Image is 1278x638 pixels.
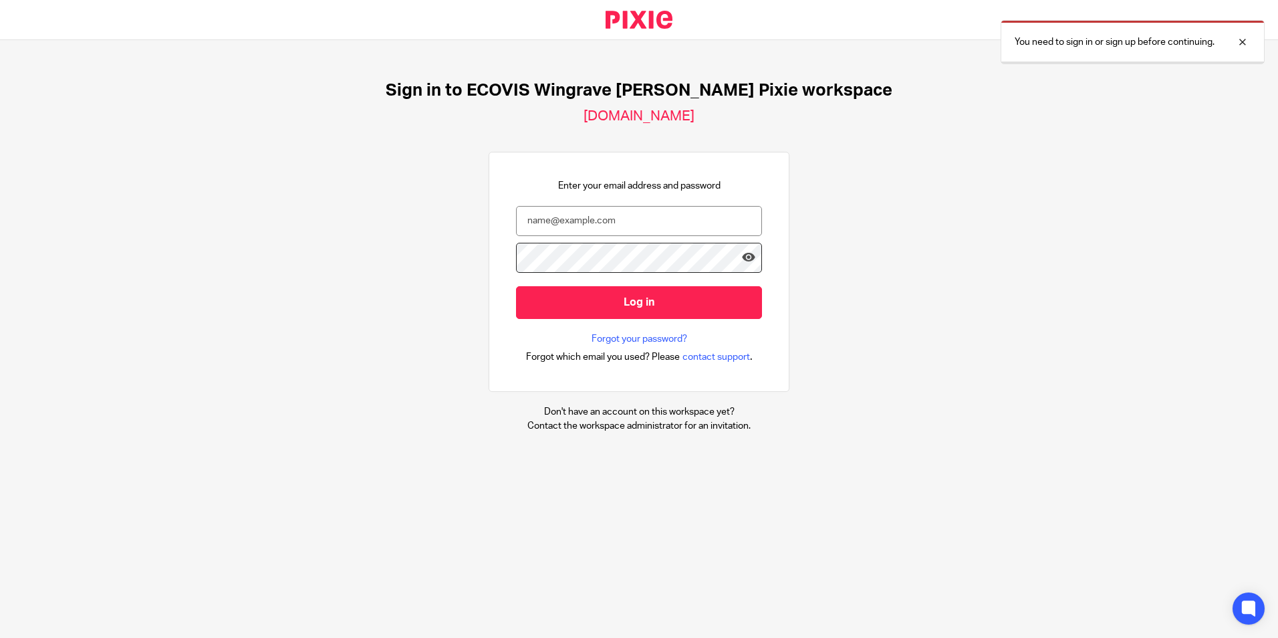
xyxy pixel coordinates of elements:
[527,419,751,433] p: Contact the workspace administrator for an invitation.
[1015,35,1215,49] p: You need to sign in or sign up before continuing.
[516,206,762,236] input: name@example.com
[516,286,762,319] input: Log in
[526,350,680,364] span: Forgot which email you used? Please
[682,350,750,364] span: contact support
[558,179,721,193] p: Enter your email address and password
[592,332,687,346] a: Forgot your password?
[526,349,753,364] div: .
[584,108,694,125] h2: [DOMAIN_NAME]
[386,80,892,101] h1: Sign in to ECOVIS Wingrave [PERSON_NAME] Pixie workspace
[527,405,751,419] p: Don't have an account on this workspace yet?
